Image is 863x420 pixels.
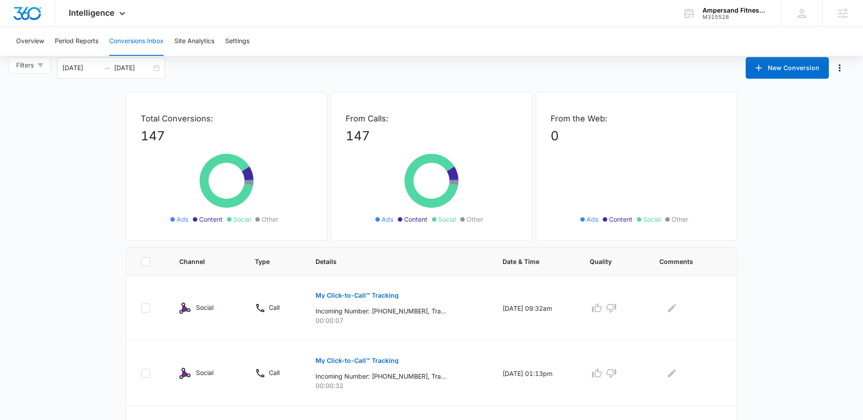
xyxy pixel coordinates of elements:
span: Other [672,214,688,224]
button: Edit Comments [665,366,679,380]
p: Call [269,303,280,312]
button: Conversions Inbox [109,27,164,56]
input: Start date [62,63,100,73]
img: logo_orange.svg [14,14,22,22]
p: From Calls: [346,112,517,125]
p: Call [269,368,280,377]
p: 147 [346,126,517,145]
button: My Click-to-Call™ Tracking [316,285,399,306]
span: Channel [179,257,220,266]
div: Domain Overview [34,53,80,59]
span: Type [255,257,281,266]
span: to [103,64,111,71]
span: Content [404,214,427,224]
td: [DATE] 09:32am [492,276,579,341]
span: Date & Time [503,257,556,266]
div: Keywords by Traffic [99,53,151,59]
div: account name [703,7,768,14]
p: Incoming Number: [PHONE_NUMBER], Tracking Number: [PHONE_NUMBER], Ring To: [PHONE_NUMBER], Caller... [316,306,446,316]
img: website_grey.svg [14,23,22,31]
span: Content [199,214,222,224]
img: tab_domain_overview_orange.svg [24,52,31,59]
span: Intelligence [69,8,115,18]
span: Social [438,214,456,224]
span: swap-right [103,64,111,71]
div: Domain: [DOMAIN_NAME] [23,23,99,31]
span: Social [233,214,251,224]
button: Edit Comments [665,301,679,315]
span: Content [609,214,632,224]
p: 00:00:32 [316,381,480,390]
span: Ads [587,214,598,224]
p: Total Conversions: [141,112,312,125]
div: account id [703,14,768,20]
button: My Click-to-Call™ Tracking [316,350,399,371]
button: New Conversion [746,57,829,79]
p: 00:00:07 [316,316,480,325]
p: My Click-to-Call™ Tracking [316,292,399,299]
p: 0 [551,126,722,145]
button: Period Reports [55,27,98,56]
span: Other [467,214,483,224]
td: [DATE] 01:13pm [492,341,579,406]
button: Filters [9,57,51,73]
button: Settings [225,27,249,56]
p: Incoming Number: [PHONE_NUMBER], Tracking Number: [PHONE_NUMBER], Ring To: [PHONE_NUMBER], Caller... [316,371,446,381]
button: Manage Numbers [832,61,847,75]
span: Ads [177,214,188,224]
p: 147 [141,126,312,145]
span: Filters [16,60,34,70]
button: Site Analytics [174,27,214,56]
span: Other [262,214,278,224]
span: Ads [382,214,393,224]
input: End date [114,63,151,73]
button: Overview [16,27,44,56]
div: v 4.0.25 [25,14,44,22]
span: Comments [659,257,709,266]
p: Social [196,303,214,312]
p: Social [196,368,214,377]
span: Social [643,214,661,224]
p: My Click-to-Call™ Tracking [316,357,399,364]
span: Details [316,257,467,266]
span: Quality [590,257,624,266]
img: tab_keywords_by_traffic_grey.svg [89,52,97,59]
p: From the Web: [551,112,722,125]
